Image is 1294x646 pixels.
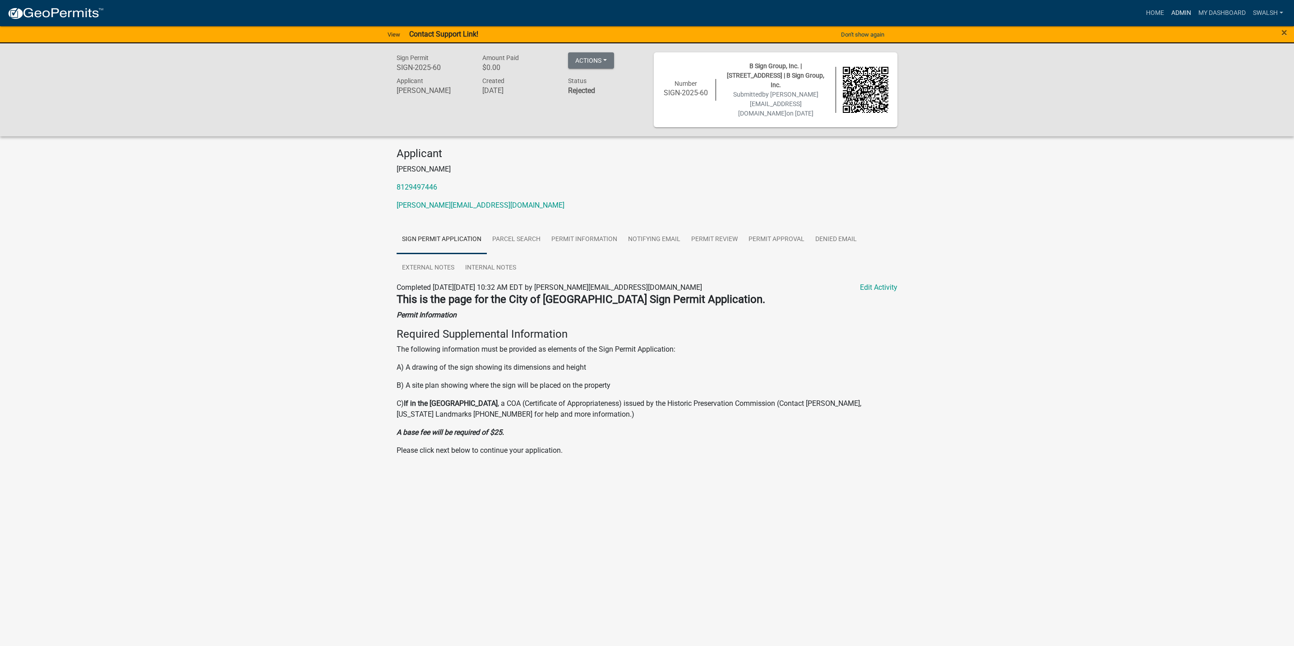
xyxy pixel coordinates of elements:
[397,311,457,319] strong: Permit Information
[397,225,487,254] a: Sign Permit Application
[487,225,546,254] a: Parcel search
[397,54,429,61] span: Sign Permit
[663,88,709,97] h6: SIGN-2025-60
[568,86,595,95] strong: Rejected
[743,225,810,254] a: Permit Approval
[397,445,897,456] p: Please click next below to continue your application.
[1281,27,1287,38] button: Close
[397,183,437,191] a: 8129497446
[397,428,504,437] strong: A base fee will be required of $25.
[568,77,587,84] span: Status
[397,254,460,283] a: External Notes
[482,54,519,61] span: Amount Paid
[675,80,697,87] span: Number
[397,201,564,209] a: [PERSON_NAME][EMAIL_ADDRESS][DOMAIN_NAME]
[738,91,818,117] span: by [PERSON_NAME][EMAIL_ADDRESS][DOMAIN_NAME]
[810,225,862,254] a: Denied Email
[397,63,469,72] h6: SIGN-2025-60
[568,52,614,69] button: Actions
[843,67,889,113] img: QR code
[482,77,504,84] span: Created
[409,30,478,38] strong: Contact Support Link!
[460,254,522,283] a: Internal Notes
[397,164,897,175] p: [PERSON_NAME]
[686,225,743,254] a: Permit Review
[1195,5,1249,22] a: My Dashboard
[397,344,897,355] p: The following information must be provided as elements of the Sign Permit Application:
[397,86,469,95] h6: [PERSON_NAME]
[482,63,555,72] h6: $0.00
[1168,5,1195,22] a: Admin
[733,91,818,117] span: Submitted on [DATE]
[837,27,888,42] button: Don't show again
[384,27,404,42] a: View
[623,225,686,254] a: Notifying Email
[860,282,897,293] a: Edit Activity
[397,398,897,420] p: C) , a COA (Certificate of Appropriateness) issued by the Historic Preservation Commission (Conta...
[397,362,897,373] p: A) A drawing of the sign showing its dimensions and height
[397,293,765,306] strong: This is the page for the City of [GEOGRAPHIC_DATA] Sign Permit Application.
[397,380,897,391] p: B) A site plan showing where the sign will be placed on the property
[727,62,824,88] span: B Sign Group, Inc. | [STREET_ADDRESS] | B Sign Group, Inc.
[546,225,623,254] a: Permit Information
[404,399,498,408] strong: If in the [GEOGRAPHIC_DATA]
[1281,26,1287,39] span: ×
[1142,5,1168,22] a: Home
[397,283,702,292] span: Completed [DATE][DATE] 10:32 AM EDT by [PERSON_NAME][EMAIL_ADDRESS][DOMAIN_NAME]
[397,328,897,341] h4: Required Supplemental Information
[482,86,555,95] h6: [DATE]
[1249,5,1287,22] a: swalsh
[397,77,423,84] span: Applicant
[397,147,897,160] h4: Applicant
